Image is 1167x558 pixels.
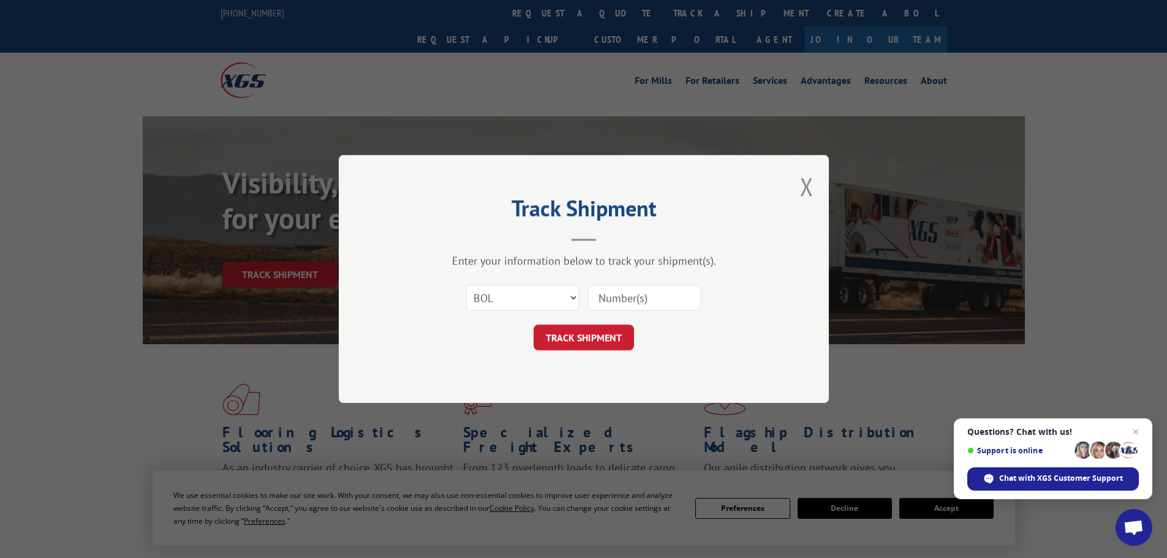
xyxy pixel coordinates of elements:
[588,285,701,311] input: Number(s)
[400,200,768,223] h2: Track Shipment
[534,325,634,350] button: TRACK SHIPMENT
[800,170,814,203] button: Close modal
[400,254,768,268] div: Enter your information below to track your shipment(s).
[967,427,1139,437] span: Questions? Chat with us!
[967,446,1070,455] span: Support is online
[1116,509,1152,546] div: Open chat
[1128,424,1143,439] span: Close chat
[967,467,1139,491] div: Chat with XGS Customer Support
[999,473,1123,484] span: Chat with XGS Customer Support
